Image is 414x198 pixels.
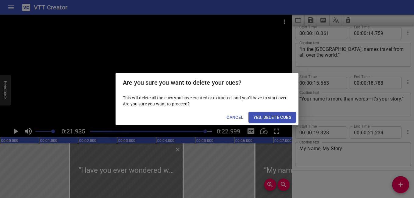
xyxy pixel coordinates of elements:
[116,92,298,109] div: This will delete all the cues you have created or extracted, and you'll have to start over. Are y...
[224,112,246,123] button: Cancel
[253,114,291,121] span: Yes, Delete Cues
[227,114,243,121] span: Cancel
[248,112,296,123] button: Yes, Delete Cues
[123,78,291,87] h2: Are you sure you want to delete your cues?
